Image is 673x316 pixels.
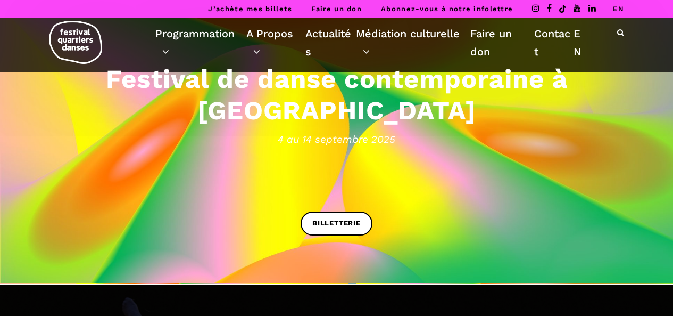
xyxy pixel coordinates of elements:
a: Abonnez-vous à notre infolettre [381,5,513,13]
a: Faire un don [470,25,534,61]
a: A Propos [246,25,305,61]
img: logo-fqd-med [49,21,102,64]
span: BILLETTERIE [312,218,361,229]
a: EN [574,25,588,61]
a: EN [613,5,624,13]
a: Actualités [305,25,356,61]
a: Programmation [155,25,246,61]
a: BILLETTERIE [301,212,372,236]
span: 4 au 14 septembre 2025 [11,131,662,147]
h3: Festival de danse contemporaine à [GEOGRAPHIC_DATA] [11,63,662,126]
a: Médiation culturelle [356,25,471,61]
a: Faire un don [311,5,362,13]
a: Contact [534,25,574,61]
a: J’achète mes billets [208,5,292,13]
